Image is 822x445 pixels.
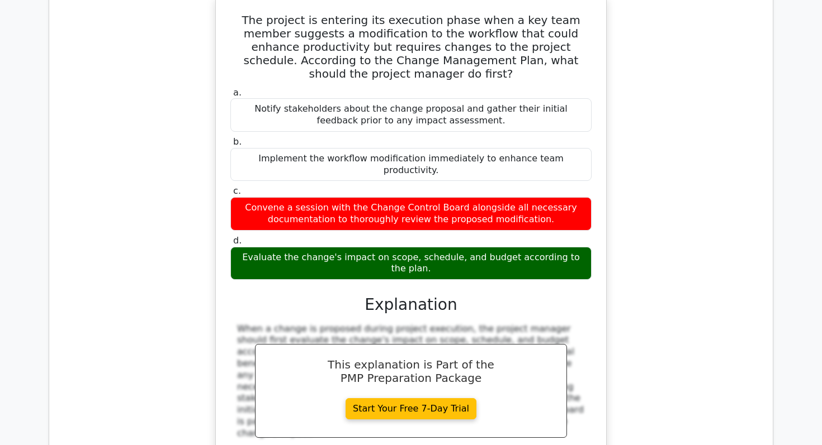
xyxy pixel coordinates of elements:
span: a. [233,87,242,98]
div: Evaluate the change's impact on scope, schedule, and budget according to the plan. [230,247,592,280]
div: When a change is proposed during project execution, the project manager should first evaluate the... [237,323,585,439]
span: b. [233,136,242,147]
a: Start Your Free 7-Day Trial [346,398,476,419]
div: Implement the workflow modification immediately to enhance team productivity. [230,148,592,181]
span: d. [233,235,242,246]
div: Convene a session with the Change Control Board alongside all necessary documentation to thorough... [230,197,592,231]
div: Notify stakeholders about the change proposal and gather their initial feedback prior to any impa... [230,98,592,132]
h5: The project is entering its execution phase when a key team member suggests a modification to the... [229,13,593,80]
span: c. [233,185,241,196]
h3: Explanation [237,295,585,314]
